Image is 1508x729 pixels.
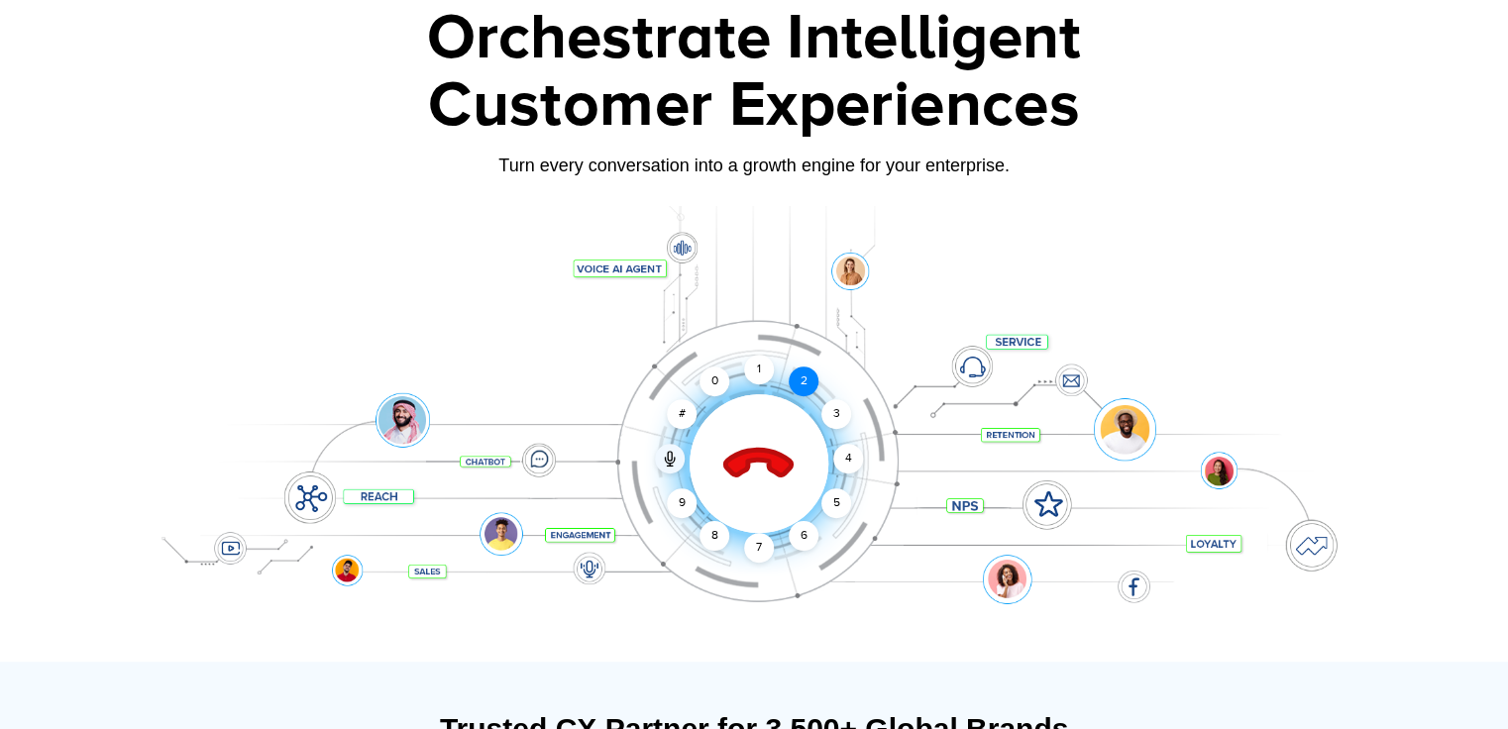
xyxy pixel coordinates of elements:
[135,7,1373,70] div: Orchestrate Intelligent
[700,366,729,396] div: 0
[667,399,697,429] div: #
[744,533,774,563] div: 7
[821,488,851,518] div: 5
[821,399,851,429] div: 3
[135,155,1373,176] div: Turn every conversation into a growth engine for your enterprise.
[667,488,697,518] div: 9
[744,355,774,384] div: 1
[135,58,1373,154] div: Customer Experiences
[789,521,818,551] div: 6
[833,444,863,473] div: 4
[789,366,818,396] div: 2
[700,521,729,551] div: 8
